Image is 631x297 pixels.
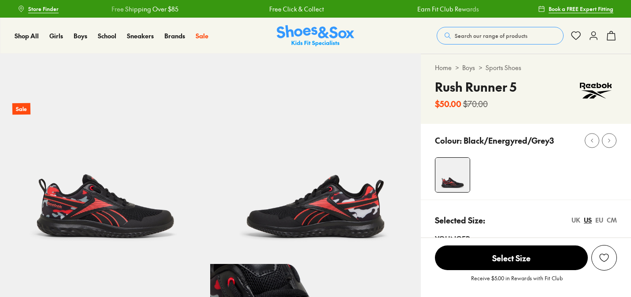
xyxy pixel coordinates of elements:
h4: Rush Runner 5 [435,78,516,96]
a: Sneakers [127,31,154,41]
div: > > [435,63,617,72]
div: CM [607,215,617,225]
s: $70.00 [463,98,488,110]
p: Sale [12,103,30,115]
a: Book a FREE Expert Fitting [538,1,613,17]
a: Free Click & Collect [269,4,323,14]
img: 4-525326_1 [435,158,470,192]
span: Select Size [435,245,588,270]
button: Search our range of products [437,27,564,45]
span: Store Finder [28,5,59,13]
a: Shop All [15,31,39,41]
img: Vendor logo [575,78,617,104]
div: EU [595,215,603,225]
a: Earn Fit Club Rewards [417,4,479,14]
div: UK [572,215,580,225]
a: Free Shipping Over $85 [111,4,178,14]
a: Brands [164,31,185,41]
span: Brands [164,31,185,40]
span: Search our range of products [455,32,527,40]
a: Shoes & Sox [277,25,354,47]
a: Girls [49,31,63,41]
span: Girls [49,31,63,40]
a: Sports Shoes [486,63,521,72]
a: School [98,31,116,41]
span: School [98,31,116,40]
span: Sneakers [127,31,154,40]
span: Book a FREE Expert Fitting [549,5,613,13]
span: Shop All [15,31,39,40]
span: Boys [74,31,87,40]
span: Sale [196,31,208,40]
b: $50.00 [435,98,461,110]
button: Select Size [435,245,588,271]
img: 5-525327_1 [210,54,420,264]
a: Boys [74,31,87,41]
div: US [584,215,592,225]
a: Home [435,63,452,72]
p: Receive $5.00 in Rewards with Fit Club [471,274,563,290]
div: Younger [435,233,617,244]
img: SNS_Logo_Responsive.svg [277,25,354,47]
p: Black/Energyred/Grey3 [464,134,554,146]
p: Selected Size: [435,214,485,226]
p: Colour: [435,134,462,146]
a: Sale [196,31,208,41]
button: Add to Wishlist [591,245,617,271]
a: Boys [462,63,475,72]
a: Store Finder [18,1,59,17]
